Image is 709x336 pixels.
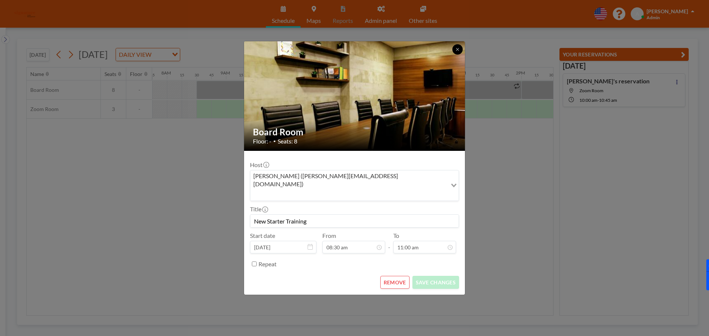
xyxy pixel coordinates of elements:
label: To [393,232,399,239]
h2: Board Room [253,127,457,138]
div: Search for option [250,170,459,201]
label: Host [250,161,268,169]
input: Search for option [251,190,446,199]
span: • [273,138,276,144]
label: Title [250,205,267,213]
label: From [322,232,336,239]
span: Floor: - [253,138,271,145]
span: - [388,235,390,251]
input: (No title) [250,215,459,227]
img: 537.jpg [244,22,466,170]
button: SAVE CHANGES [412,276,459,289]
label: Start date [250,232,275,239]
span: Seats: 8 [278,138,297,145]
label: Repeat [258,260,277,268]
span: [PERSON_NAME] ([PERSON_NAME][EMAIL_ADDRESS][DOMAIN_NAME]) [252,172,446,188]
button: REMOVE [380,276,410,289]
